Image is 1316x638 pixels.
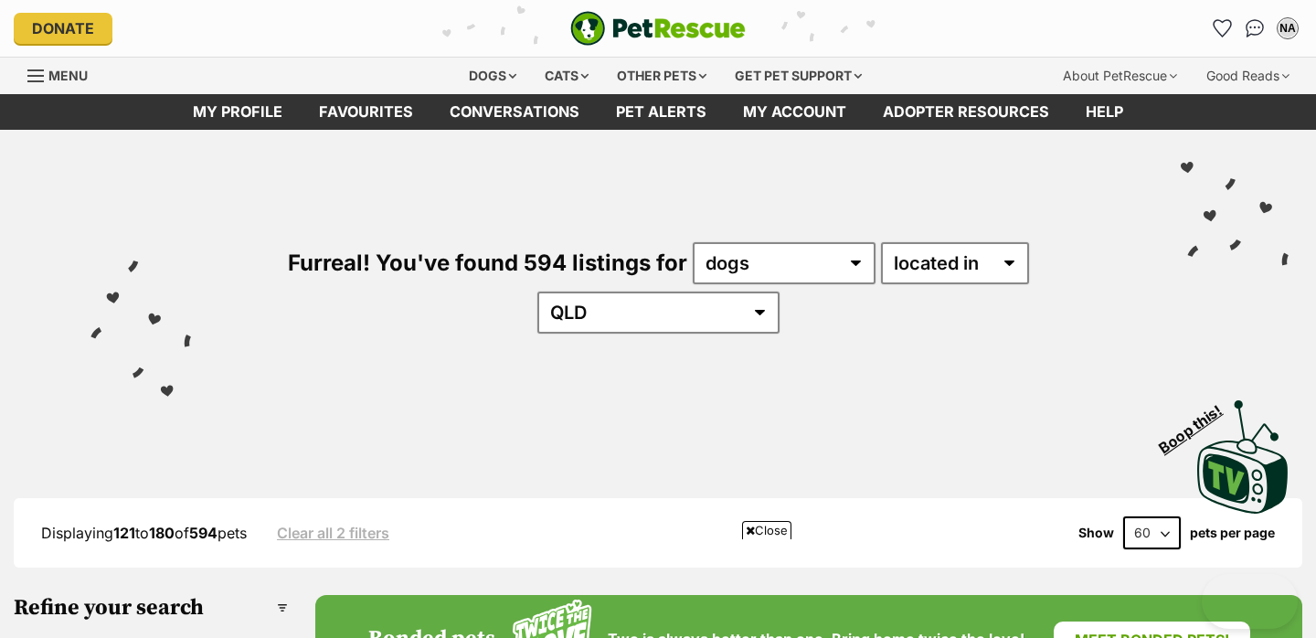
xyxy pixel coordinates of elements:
[1207,14,1302,43] ul: Account quick links
[598,94,725,130] a: Pet alerts
[604,58,719,94] div: Other pets
[1197,384,1289,517] a: Boop this!
[149,524,175,542] strong: 180
[325,547,991,629] iframe: Advertisement
[532,58,601,94] div: Cats
[1194,58,1302,94] div: Good Reads
[1156,390,1240,456] span: Boop this!
[48,68,88,83] span: Menu
[1207,14,1236,43] a: Favourites
[1279,19,1297,37] div: NA
[41,524,247,542] span: Displaying to of pets
[456,58,529,94] div: Dogs
[14,13,112,44] a: Donate
[570,11,746,46] img: logo-e224e6f780fb5917bec1dbf3a21bbac754714ae5b6737aabdf751b685950b380.svg
[570,11,746,46] a: PetRescue
[113,524,135,542] strong: 121
[1067,94,1141,130] a: Help
[189,524,218,542] strong: 594
[1190,526,1275,540] label: pets per page
[14,595,288,621] h3: Refine your search
[725,94,865,130] a: My account
[722,58,875,94] div: Get pet support
[175,94,301,130] a: My profile
[1240,14,1269,43] a: Conversations
[301,94,431,130] a: Favourites
[1246,19,1265,37] img: chat-41dd97257d64d25036548639549fe6c8038ab92f7586957e7f3b1b290dea8141.svg
[742,521,791,539] span: Close
[1202,574,1298,629] iframe: Help Scout Beacon - Open
[1197,400,1289,514] img: PetRescue TV logo
[1078,526,1114,540] span: Show
[865,94,1067,130] a: Adopter resources
[277,525,389,541] a: Clear all 2 filters
[27,58,101,90] a: Menu
[1273,14,1302,43] button: My account
[431,94,598,130] a: conversations
[288,250,687,276] span: Furreal! You've found 594 listings for
[1050,58,1190,94] div: About PetRescue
